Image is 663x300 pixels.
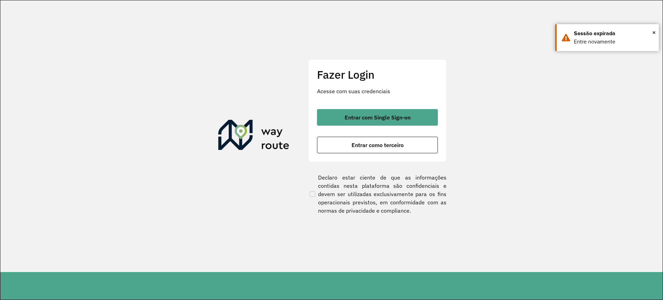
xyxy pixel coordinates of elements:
span: Entrar como terceiro [352,142,404,148]
div: Sessão expirada [574,29,654,38]
div: Entre novamente [574,38,654,46]
p: Acesse com suas credenciais [317,87,438,95]
button: Close [652,27,656,38]
span: Entrar com Single Sign-on [345,115,411,120]
button: button [317,137,438,153]
span: × [652,27,656,38]
img: Roteirizador AmbevTech [218,120,289,153]
label: Declaro estar ciente de que as informações contidas nesta plataforma são confidenciais e devem se... [308,173,446,215]
h2: Fazer Login [317,68,438,81]
button: button [317,109,438,126]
